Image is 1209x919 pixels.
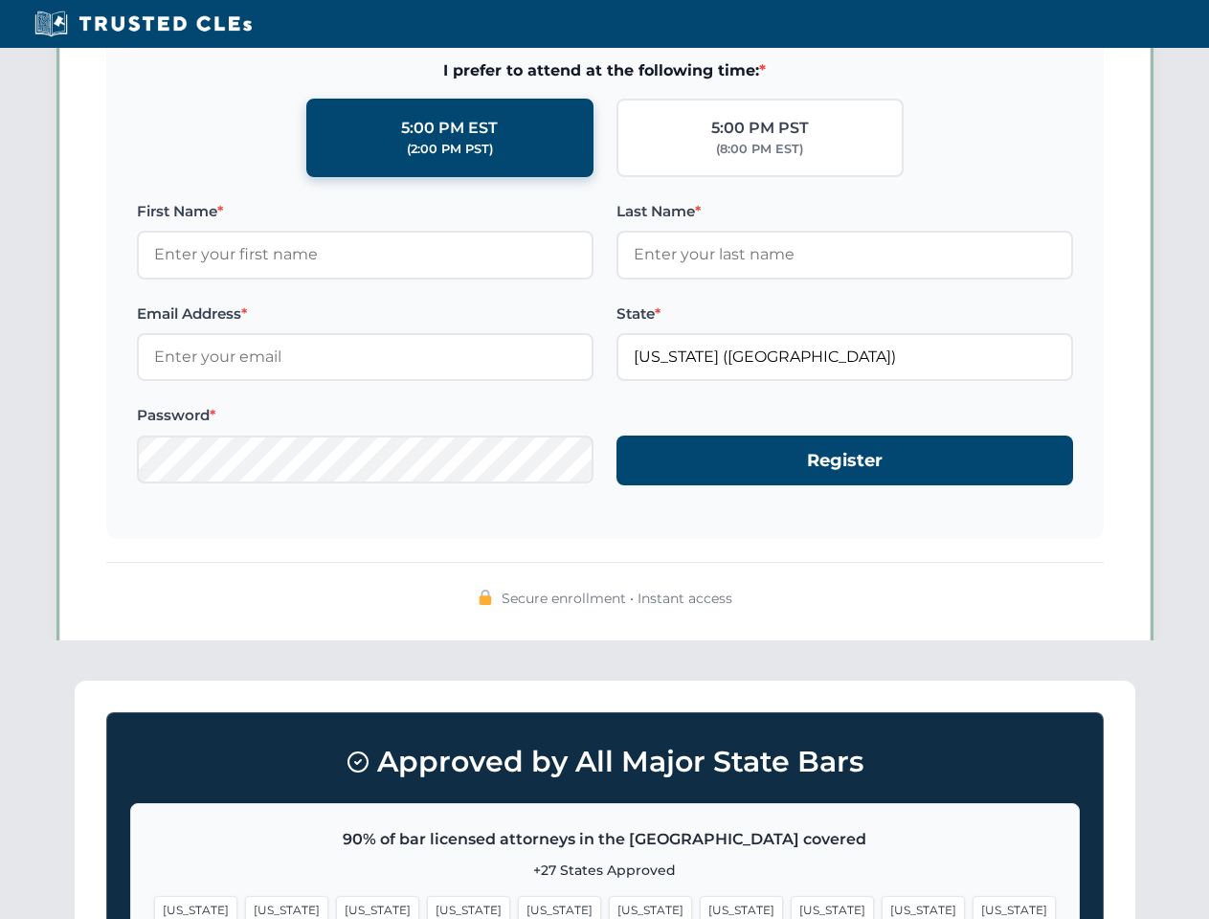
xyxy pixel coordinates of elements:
[616,200,1073,223] label: Last Name
[401,116,498,141] div: 5:00 PM EST
[616,333,1073,381] input: Arizona (AZ)
[154,860,1056,881] p: +27 States Approved
[130,736,1080,788] h3: Approved by All Major State Bars
[616,231,1073,279] input: Enter your last name
[137,231,593,279] input: Enter your first name
[616,436,1073,486] button: Register
[137,404,593,427] label: Password
[154,827,1056,852] p: 90% of bar licensed attorneys in the [GEOGRAPHIC_DATA] covered
[29,10,257,38] img: Trusted CLEs
[407,140,493,159] div: (2:00 PM PST)
[137,200,593,223] label: First Name
[616,303,1073,325] label: State
[137,333,593,381] input: Enter your email
[478,590,493,605] img: 🔒
[137,303,593,325] label: Email Address
[711,116,809,141] div: 5:00 PM PST
[716,140,803,159] div: (8:00 PM EST)
[137,58,1073,83] span: I prefer to attend at the following time:
[502,588,732,609] span: Secure enrollment • Instant access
